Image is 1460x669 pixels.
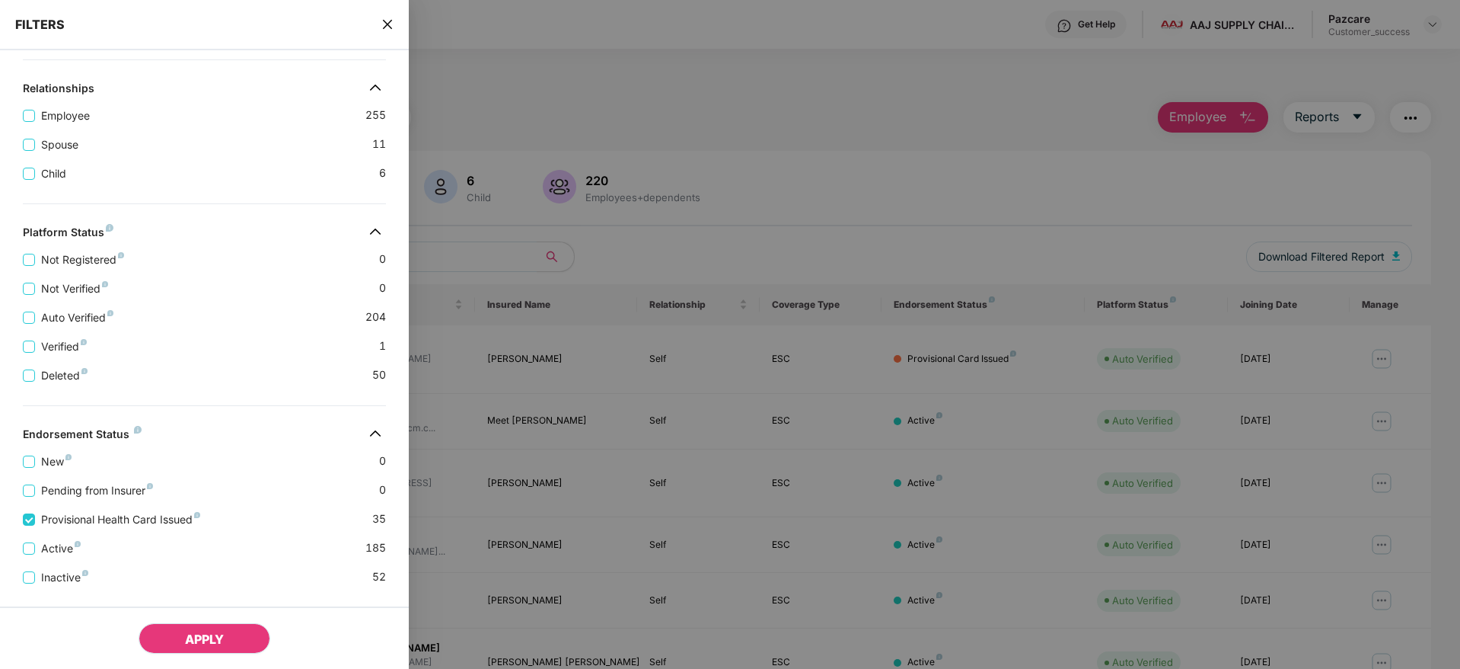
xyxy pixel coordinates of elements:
span: 0 [379,251,386,268]
span: 11 [372,136,386,153]
span: 185 [365,539,386,557]
span: Employee [35,107,96,124]
span: Deleted [35,367,94,384]
span: close [381,17,394,32]
span: 35 [372,511,386,528]
span: Not Verified [35,280,114,297]
img: svg+xml;base64,PHN2ZyB4bWxucz0iaHR0cDovL3d3dy53My5vcmcvMjAwMC9zdmciIHdpZHRoPSIzMiIgaGVpZ2h0PSIzMi... [363,421,387,446]
img: svg+xml;base64,PHN2ZyB4bWxucz0iaHR0cDovL3d3dy53My5vcmcvMjAwMC9zdmciIHdpZHRoPSI4IiBoZWlnaHQ9IjgiIH... [106,224,113,232]
span: Auto Verified [35,309,120,326]
span: 6 [379,165,386,182]
span: Provisional Health Card Issued [35,511,206,528]
span: FILTERS [15,17,65,32]
span: 0 [379,453,386,470]
img: svg+xml;base64,PHN2ZyB4bWxucz0iaHR0cDovL3d3dy53My5vcmcvMjAwMC9zdmciIHdpZHRoPSIzMiIgaGVpZ2h0PSIzMi... [363,75,387,100]
img: svg+xml;base64,PHN2ZyB4bWxucz0iaHR0cDovL3d3dy53My5vcmcvMjAwMC9zdmciIHdpZHRoPSI4IiBoZWlnaHQ9IjgiIH... [147,483,153,489]
img: svg+xml;base64,PHN2ZyB4bWxucz0iaHR0cDovL3d3dy53My5vcmcvMjAwMC9zdmciIHdpZHRoPSI4IiBoZWlnaHQ9IjgiIH... [75,541,81,547]
span: New [35,453,78,470]
img: svg+xml;base64,PHN2ZyB4bWxucz0iaHR0cDovL3d3dy53My5vcmcvMjAwMC9zdmciIHdpZHRoPSI4IiBoZWlnaHQ9IjgiIH... [81,368,88,374]
span: 52 [372,568,386,586]
span: Spouse [35,136,84,153]
span: 204 [365,309,386,326]
button: APPLY [139,623,270,654]
img: svg+xml;base64,PHN2ZyB4bWxucz0iaHR0cDovL3d3dy53My5vcmcvMjAwMC9zdmciIHdpZHRoPSI4IiBoZWlnaHQ9IjgiIH... [82,570,88,576]
div: Endorsement Status [23,427,142,446]
img: svg+xml;base64,PHN2ZyB4bWxucz0iaHR0cDovL3d3dy53My5vcmcvMjAwMC9zdmciIHdpZHRoPSI4IiBoZWlnaHQ9IjgiIH... [81,339,87,345]
span: 0 [379,280,386,297]
span: Not Registered [35,251,130,268]
span: Pending from Insurer [35,482,159,499]
span: Inactive [35,569,94,586]
span: Active [35,540,87,557]
img: svg+xml;base64,PHN2ZyB4bWxucz0iaHR0cDovL3d3dy53My5vcmcvMjAwMC9zdmciIHdpZHRoPSI4IiBoZWlnaHQ9IjgiIH... [102,281,108,287]
img: svg+xml;base64,PHN2ZyB4bWxucz0iaHR0cDovL3d3dy53My5vcmcvMjAwMC9zdmciIHdpZHRoPSI4IiBoZWlnaHQ9IjgiIH... [134,426,142,434]
div: Relationships [23,82,94,100]
div: Platform Status [23,226,113,244]
span: 50 [372,367,386,384]
span: Child [35,165,72,182]
img: svg+xml;base64,PHN2ZyB4bWxucz0iaHR0cDovL3d3dy53My5vcmcvMjAwMC9zdmciIHdpZHRoPSI4IiBoZWlnaHQ9IjgiIH... [107,310,113,316]
img: svg+xml;base64,PHN2ZyB4bWxucz0iaHR0cDovL3d3dy53My5vcmcvMjAwMC9zdmciIHdpZHRoPSI4IiBoZWlnaHQ9IjgiIH... [194,512,200,518]
img: svg+xml;base64,PHN2ZyB4bWxucz0iaHR0cDovL3d3dy53My5vcmcvMjAwMC9zdmciIHdpZHRoPSI4IiBoZWlnaHQ9IjgiIH... [118,252,124,258]
img: svg+xml;base64,PHN2ZyB4bWxucz0iaHR0cDovL3d3dy53My5vcmcvMjAwMC9zdmciIHdpZHRoPSIzMiIgaGVpZ2h0PSIzMi... [363,219,387,244]
span: 0 [379,482,386,499]
span: 1 [379,338,386,355]
span: APPLY [185,632,224,647]
span: Verified [35,338,93,355]
img: svg+xml;base64,PHN2ZyB4bWxucz0iaHR0cDovL3d3dy53My5vcmcvMjAwMC9zdmciIHdpZHRoPSI4IiBoZWlnaHQ9IjgiIH... [65,454,72,460]
span: 255 [365,107,386,124]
